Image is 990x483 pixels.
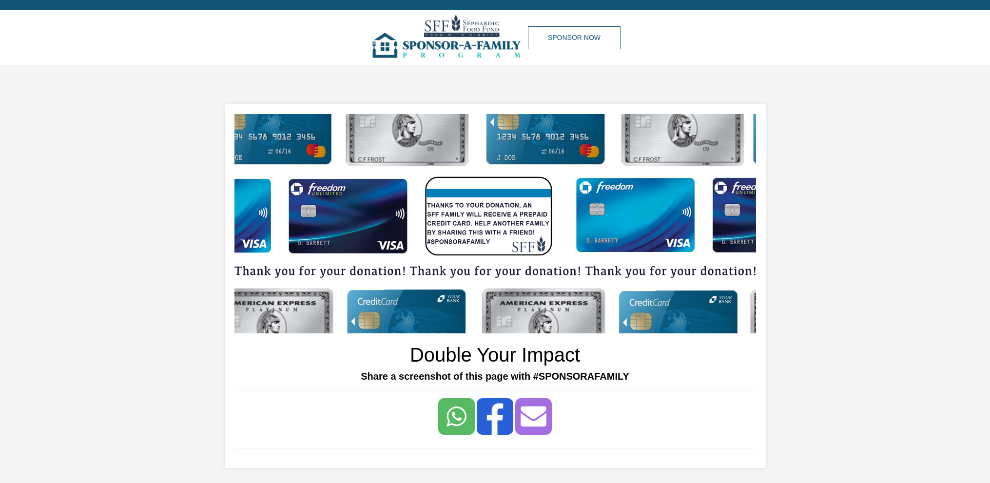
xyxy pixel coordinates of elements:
a: Share to <span class="translation_missing" title="translation missing: en.social_share_button.wha... [438,398,475,435]
a: Share to Email [515,398,552,435]
h1: Double Your Impact [410,343,580,367]
img: img [369,10,528,65]
a: Sponsor Now [528,26,621,49]
img: img [234,114,756,333]
h5: Share a screenshot of this page with #SPONSORAFAMILY [234,370,756,382]
a: Share to Facebook [477,398,513,435]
